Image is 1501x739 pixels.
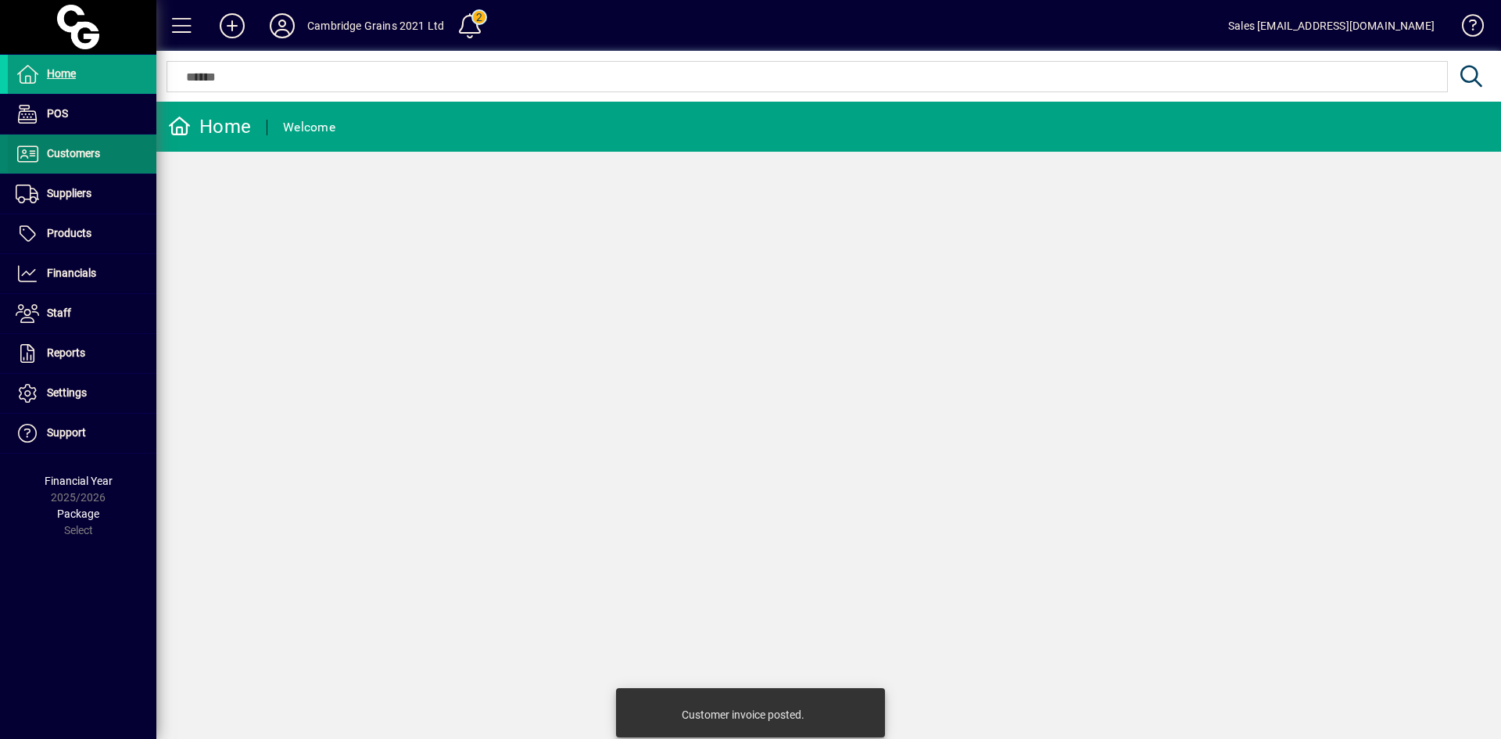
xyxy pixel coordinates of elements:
a: Staff [8,294,156,333]
span: Package [57,508,99,520]
a: Financials [8,254,156,293]
div: Customer invoice posted. [682,707,804,723]
a: Settings [8,374,156,413]
a: Products [8,214,156,253]
span: POS [47,107,68,120]
a: Reports [8,334,156,373]
span: Settings [47,386,87,399]
span: Suppliers [47,187,91,199]
span: Products [47,227,91,239]
a: Knowledge Base [1450,3,1481,54]
button: Profile [257,12,307,40]
span: Financial Year [45,475,113,487]
span: Customers [47,147,100,160]
span: Reports [47,346,85,359]
a: Customers [8,135,156,174]
a: Suppliers [8,174,156,213]
span: Home [47,67,76,80]
div: Home [168,114,251,139]
span: Support [47,426,86,439]
div: Cambridge Grains 2021 Ltd [307,13,444,38]
span: Financials [47,267,96,279]
div: Welcome [283,115,335,140]
span: Staff [47,307,71,319]
div: Sales [EMAIL_ADDRESS][DOMAIN_NAME] [1228,13,1435,38]
button: Add [207,12,257,40]
a: POS [8,95,156,134]
a: Support [8,414,156,453]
